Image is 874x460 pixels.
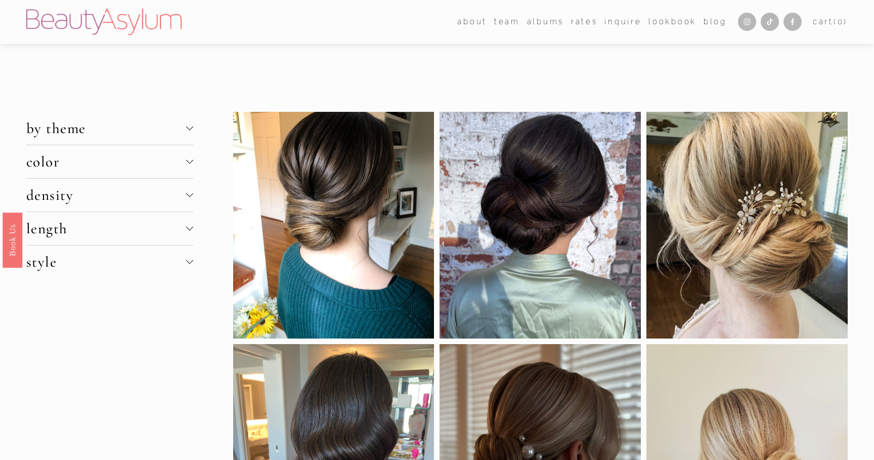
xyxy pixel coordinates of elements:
a: Facebook [783,13,802,31]
span: 0 [838,17,844,26]
button: color [26,145,193,178]
button: length [26,212,193,245]
span: density [26,186,186,204]
a: Blog [704,14,727,29]
a: folder dropdown [457,14,487,29]
span: color [26,153,186,171]
span: by theme [26,119,186,137]
a: albums [527,14,564,29]
a: Book Us [3,212,22,267]
span: about [457,15,487,29]
button: style [26,245,193,278]
a: Inquire [604,14,641,29]
a: folder dropdown [494,14,520,29]
a: Lookbook [648,14,696,29]
a: 0 items in cart [813,15,848,29]
span: style [26,253,186,271]
span: length [26,220,186,237]
a: Rates [571,14,598,29]
span: ( ) [834,17,848,26]
button: density [26,179,193,212]
span: team [494,15,520,29]
a: Instagram [738,13,756,31]
button: by theme [26,112,193,145]
img: Beauty Asylum | Bridal Hair &amp; Makeup Charlotte &amp; Atlanta [26,9,182,35]
a: TikTok [761,13,779,31]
